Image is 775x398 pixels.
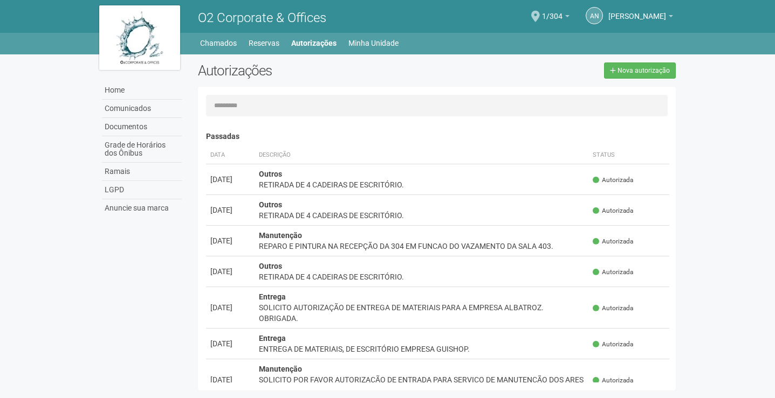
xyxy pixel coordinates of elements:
div: [DATE] [210,302,250,313]
div: ENTREGA DE MATERIAIS, DE ESCRITÓRIO EMPRESA GUISHOP. [259,344,585,354]
div: [DATE] [210,374,250,385]
span: Autorizada [593,176,633,185]
strong: Outros [259,200,282,209]
a: [PERSON_NAME] [608,13,673,22]
th: Data [206,146,255,164]
a: Grade de Horários dos Ônibus [102,136,182,163]
div: SOLICITO POR FAVOR AUTORIZAÇÃO DE ENTRADA PARA SERVIÇO DE MANUTENÇÃO DOS ARES DA SALA 304. OBRIGADA. [259,374,585,396]
a: Ramais [102,163,182,181]
div: [DATE] [210,205,250,215]
div: RETIRADA DE 4 CADEIRAS DE ESCRITÓRIO. [259,271,585,282]
div: [DATE] [210,338,250,349]
span: Aline Nascimento [608,2,666,20]
a: Chamados [200,36,237,51]
th: Descrição [255,146,589,164]
a: Autorizações [291,36,337,51]
span: Autorizada [593,237,633,246]
a: Anuncie sua marca [102,199,182,217]
div: [DATE] [210,266,250,277]
a: Comunicados [102,100,182,118]
span: Autorizada [593,206,633,215]
div: RETIRADA DE 4 CADEIRAS DE ESCRITÓRIO. [259,179,585,190]
strong: Manutenção [259,365,302,373]
strong: Entrega [259,292,286,301]
strong: Entrega [259,334,286,343]
div: SOLICITO AUTORIZAÇÃO DE ENTREGA DE MATERIAIS PARA A EMPRESA ALBATROZ. OBRIGADA. [259,302,585,324]
span: Autorizada [593,304,633,313]
strong: Manutenção [259,231,302,240]
span: 1/304 [542,2,563,20]
div: REPARO E PINTURA NA RECEPÇÃO DA 304 EM FUNCAO DO VAZAMENTO DA SALA 403. [259,241,585,252]
a: Reservas [249,36,279,51]
span: Nova autorização [618,67,670,74]
div: [DATE] [210,235,250,246]
a: 1/304 [542,13,570,22]
div: RETIRADA DE 4 CADEIRAS DE ESCRITÓRIO. [259,210,585,221]
a: LGPD [102,181,182,199]
span: Autorizada [593,268,633,277]
div: [DATE] [210,174,250,185]
strong: Outros [259,170,282,178]
strong: Outros [259,262,282,270]
span: Autorizada [593,340,633,349]
a: Minha Unidade [348,36,399,51]
span: O2 Corporate & Offices [198,10,326,25]
a: Documentos [102,118,182,136]
a: AN [586,7,603,24]
h2: Autorizações [198,62,429,79]
img: logo.jpg [99,5,180,70]
th: Status [588,146,669,164]
a: Home [102,81,182,100]
a: Nova autorização [604,62,676,79]
span: Autorizada [593,376,633,385]
h4: Passadas [206,132,670,141]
